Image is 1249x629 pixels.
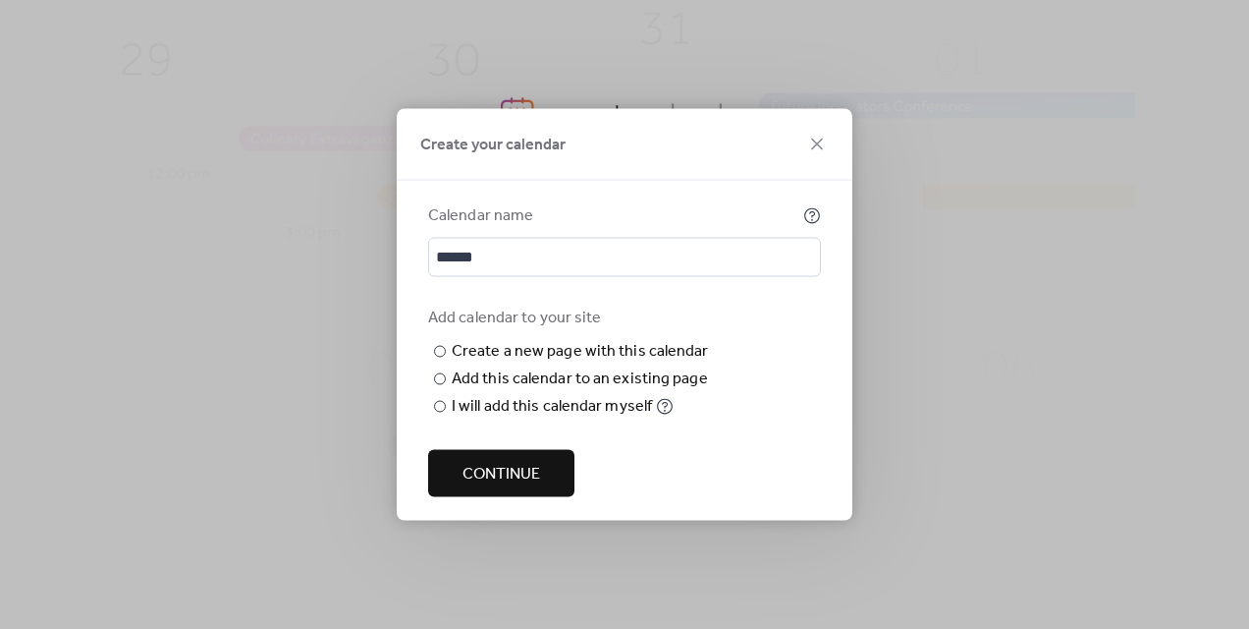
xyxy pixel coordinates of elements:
div: Add calendar to your site [428,307,817,330]
span: Create your calendar [420,134,566,157]
span: Continue [462,463,540,486]
div: Calendar name [428,204,799,228]
div: I will add this calendar myself [452,395,652,419]
button: Continue [428,450,574,497]
div: Add this calendar to an existing page [452,368,708,391]
div: Create a new page with this calendar [452,340,709,364]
